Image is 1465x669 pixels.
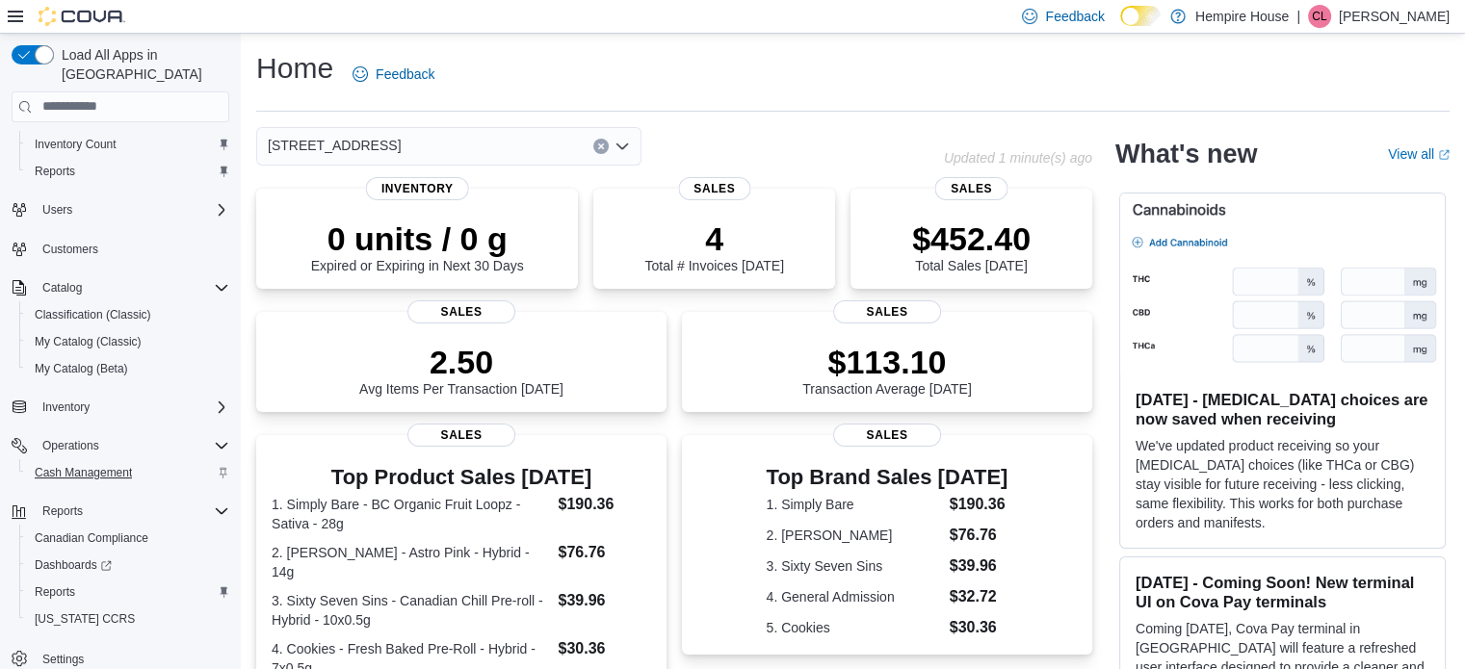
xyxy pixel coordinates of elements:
[407,300,515,323] span: Sales
[1312,5,1326,28] span: CL
[950,616,1008,639] dd: $30.36
[27,133,229,156] span: Inventory Count
[35,198,80,221] button: Users
[644,219,783,273] div: Total # Invoices [DATE]
[35,500,229,523] span: Reports
[615,139,630,154] button: Open list of options
[35,396,97,419] button: Inventory
[366,177,469,200] span: Inventory
[1339,5,1450,28] p: [PERSON_NAME]
[35,396,229,419] span: Inventory
[950,524,1008,547] dd: $76.76
[19,459,237,486] button: Cash Management
[42,280,82,296] span: Catalog
[19,525,237,552] button: Canadian Compliance
[268,134,401,157] span: [STREET_ADDRESS]
[42,202,72,218] span: Users
[912,219,1031,273] div: Total Sales [DATE]
[4,394,237,421] button: Inventory
[4,432,237,459] button: Operations
[35,164,75,179] span: Reports
[272,495,550,533] dt: 1. Simply Bare - BC Organic Fruit Loopz - Sativa - 28g
[935,177,1007,200] span: Sales
[35,500,91,523] button: Reports
[42,503,83,519] span: Reports
[35,237,229,261] span: Customers
[359,343,563,397] div: Avg Items Per Transaction [DATE]
[1438,149,1450,161] svg: External link
[27,330,149,353] a: My Catalog (Classic)
[767,587,942,606] dt: 4. General Admission
[19,328,237,355] button: My Catalog (Classic)
[1308,5,1331,28] div: Chris Lochan
[1136,390,1429,428] h3: [DATE] - [MEDICAL_DATA] choices are now saved when receiving
[1045,7,1104,26] span: Feedback
[27,527,156,550] a: Canadian Compliance
[27,553,119,577] a: Dashboards
[1195,5,1289,28] p: Hempire House
[27,133,124,156] a: Inventory Count
[35,198,229,221] span: Users
[27,580,83,604] a: Reports
[1120,26,1121,27] span: Dark Mode
[19,605,237,632] button: [US_STATE] CCRS
[345,55,442,93] a: Feedback
[376,64,434,84] span: Feedback
[27,357,136,380] a: My Catalog (Beta)
[4,498,237,525] button: Reports
[1136,436,1429,532] p: We've updated product receiving so your [MEDICAL_DATA] choices (like THCa or CBG) stay visible fo...
[558,541,650,564] dd: $76.76
[35,137,117,152] span: Inventory Count
[1136,573,1429,611] h3: [DATE] - Coming Soon! New terminal UI on Cova Pay terminals
[272,543,550,581] dt: 2. [PERSON_NAME] - Astro Pink - Hybrid - 14g
[4,274,237,301] button: Catalog
[35,557,112,573] span: Dashboards
[27,461,229,484] span: Cash Management
[42,399,90,415] span: Inventory
[27,303,159,326] a: Classification (Classic)
[767,466,1008,489] h3: Top Brand Sales [DATE]
[359,343,563,381] p: 2.50
[27,160,83,183] a: Reports
[19,158,237,185] button: Reports
[833,300,941,323] span: Sales
[35,334,142,349] span: My Catalog (Classic)
[767,618,942,637] dt: 5. Cookies
[35,584,75,600] span: Reports
[27,553,229,577] span: Dashboards
[39,7,125,26] img: Cova
[19,579,237,605] button: Reports
[35,434,107,457] button: Operations
[4,196,237,223] button: Users
[950,493,1008,516] dd: $190.36
[27,303,229,326] span: Classification (Classic)
[27,607,143,630] a: [US_STATE] CCRS
[19,552,237,579] a: Dashboards
[256,49,333,88] h1: Home
[35,434,229,457] span: Operations
[19,301,237,328] button: Classification (Classic)
[35,238,106,261] a: Customers
[35,307,151,322] span: Classification (Classic)
[272,466,651,489] h3: Top Product Sales [DATE]
[311,219,524,273] div: Expired or Expiring in Next 30 Days
[42,242,98,257] span: Customers
[19,131,237,158] button: Inventory Count
[35,361,128,376] span: My Catalog (Beta)
[593,139,609,154] button: Clear input
[27,607,229,630] span: Washington CCRS
[27,357,229,380] span: My Catalog (Beta)
[35,611,135,627] span: [US_STATE] CCRS
[833,424,941,447] span: Sales
[558,637,650,660] dd: $30.36
[42,652,84,667] span: Settings
[54,45,229,84] span: Load All Apps in [GEOGRAPHIC_DATA]
[944,150,1092,166] p: Updated 1 minute(s) ago
[35,530,148,546] span: Canadian Compliance
[767,526,942,545] dt: 2. [PERSON_NAME]
[35,465,132,480] span: Cash Management
[1120,6,1161,26] input: Dark Mode
[19,355,237,382] button: My Catalog (Beta)
[1296,5,1300,28] p: |
[27,527,229,550] span: Canadian Compliance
